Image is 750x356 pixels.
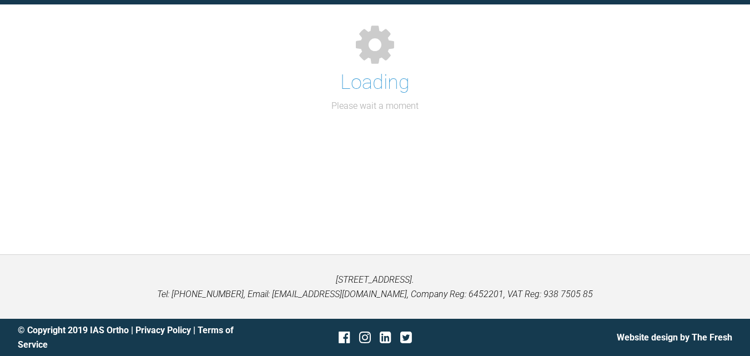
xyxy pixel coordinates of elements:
[18,273,732,301] p: [STREET_ADDRESS]. Tel: [PHONE_NUMBER], Email: [EMAIL_ADDRESS][DOMAIN_NAME], Company Reg: 6452201,...
[135,325,191,335] a: Privacy Policy
[18,325,234,350] a: Terms of Service
[617,332,732,343] a: Website design by The Fresh
[18,323,256,352] div: © Copyright 2019 IAS Ortho | |
[340,67,410,99] h1: Loading
[331,99,419,113] p: Please wait a moment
